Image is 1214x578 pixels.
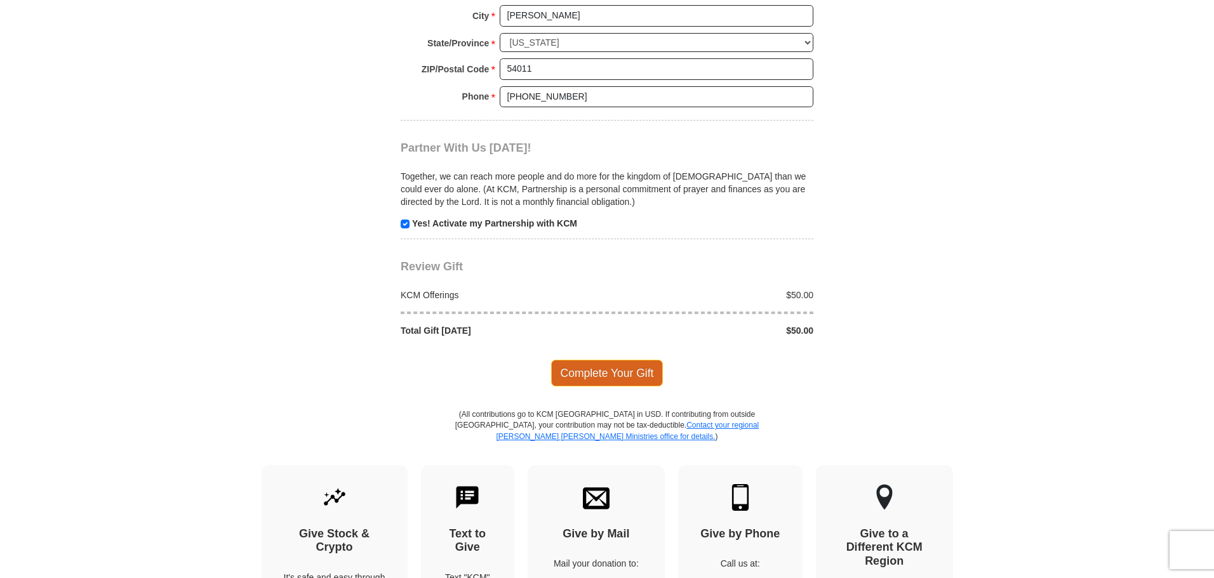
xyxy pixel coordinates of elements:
[607,289,820,301] div: $50.00
[394,324,608,337] div: Total Gift [DATE]
[443,527,493,555] h4: Text to Give
[427,34,489,52] strong: State/Province
[394,289,608,301] div: KCM Offerings
[550,557,643,570] p: Mail your donation to:
[284,527,385,555] h4: Give Stock & Crypto
[401,141,531,154] span: Partner With Us [DATE]!
[412,218,577,228] strong: Yes! Activate my Partnership with KCM
[583,484,610,511] img: envelope.svg
[700,527,780,541] h4: Give by Phone
[838,527,931,568] h4: Give to a Different KCM Region
[876,484,893,511] img: other-region
[550,527,643,541] h4: Give by Mail
[455,409,759,464] p: (All contributions go to KCM [GEOGRAPHIC_DATA] in USD. If contributing from outside [GEOGRAPHIC_D...
[607,324,820,337] div: $50.00
[321,484,348,511] img: give-by-stock.svg
[472,7,489,25] strong: City
[462,88,490,105] strong: Phone
[422,60,490,78] strong: ZIP/Postal Code
[401,170,813,208] p: Together, we can reach more people and do more for the kingdom of [DEMOGRAPHIC_DATA] than we coul...
[496,421,759,440] a: Contact your regional [PERSON_NAME] [PERSON_NAME] Ministries office for details.
[551,360,664,386] span: Complete Your Gift
[727,484,754,511] img: mobile.svg
[700,557,780,570] p: Call us at:
[454,484,481,511] img: text-to-give.svg
[401,260,463,273] span: Review Gift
